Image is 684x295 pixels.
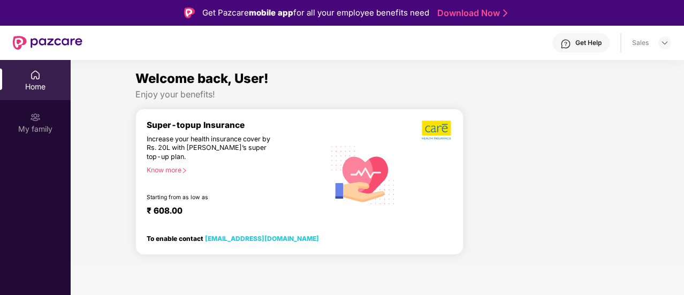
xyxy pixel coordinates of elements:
[147,194,279,201] div: Starting from as low as
[30,112,41,123] img: svg+xml;base64,PHN2ZyB3aWR0aD0iMjAiIGhlaWdodD0iMjAiIHZpZXdCb3g9IjAgMCAyMCAyMCIgZmlsbD0ibm9uZSIgeG...
[13,36,82,50] img: New Pazcare Logo
[147,166,318,173] div: Know more
[503,7,507,19] img: Stroke
[202,6,429,19] div: Get Pazcare for all your employee benefits need
[575,39,602,47] div: Get Help
[325,135,401,213] img: svg+xml;base64,PHN2ZyB4bWxucz0iaHR0cDovL3d3dy53My5vcmcvMjAwMC9zdmciIHhtbG5zOnhsaW5rPSJodHRwOi8vd3...
[135,71,269,86] span: Welcome back, User!
[660,39,669,47] img: svg+xml;base64,PHN2ZyBpZD0iRHJvcGRvd24tMzJ4MzIiIHhtbG5zPSJodHRwOi8vd3d3LnczLm9yZy8yMDAwL3N2ZyIgd2...
[205,235,319,243] a: [EMAIL_ADDRESS][DOMAIN_NAME]
[184,7,195,18] img: Logo
[147,235,319,242] div: To enable contact
[135,89,619,100] div: Enjoy your benefits!
[560,39,571,49] img: svg+xml;base64,PHN2ZyBpZD0iSGVscC0zMngzMiIgeG1sbnM9Imh0dHA6Ly93d3cudzMub3JnLzIwMDAvc3ZnIiB3aWR0aD...
[147,135,279,162] div: Increase your health insurance cover by Rs. 20L with [PERSON_NAME]’s super top-up plan.
[437,7,504,19] a: Download Now
[632,39,649,47] div: Sales
[147,120,325,130] div: Super-topup Insurance
[422,120,452,140] img: b5dec4f62d2307b9de63beb79f102df3.png
[249,7,293,18] strong: mobile app
[147,206,314,218] div: ₹ 608.00
[181,168,187,173] span: right
[30,70,41,80] img: svg+xml;base64,PHN2ZyBpZD0iSG9tZSIgeG1sbnM9Imh0dHA6Ly93d3cudzMub3JnLzIwMDAvc3ZnIiB3aWR0aD0iMjAiIG...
